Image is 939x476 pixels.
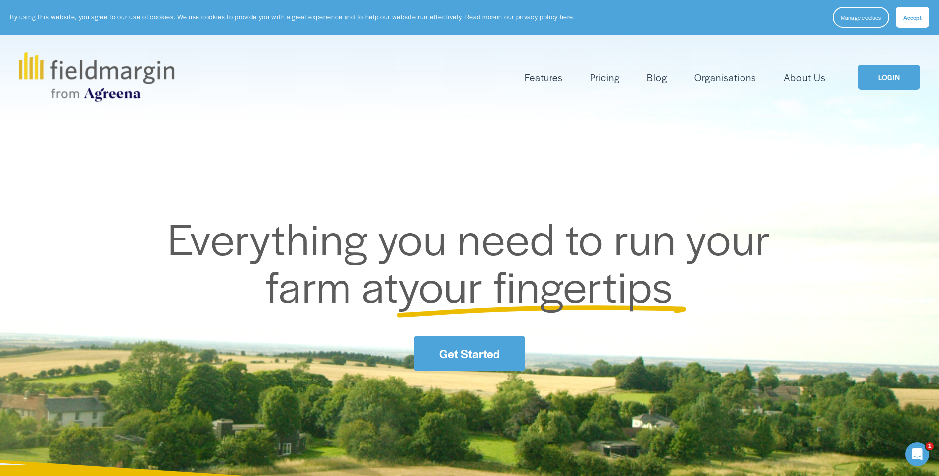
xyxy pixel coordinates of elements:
[647,69,667,86] a: Blog
[525,69,563,86] a: folder dropdown
[414,336,525,371] a: Get Started
[784,69,826,86] a: About Us
[10,12,575,22] p: By using this website, you agree to our use of cookies. We use cookies to provide you with a grea...
[903,13,922,21] span: Accept
[19,52,174,102] img: fieldmargin.com
[841,13,881,21] span: Manage cookies
[590,69,620,86] a: Pricing
[833,7,889,28] button: Manage cookies
[694,69,756,86] a: Organisations
[525,70,563,85] span: Features
[926,442,934,450] span: 1
[497,12,573,21] a: in our privacy policy here
[168,206,781,316] span: Everything you need to run your farm at
[858,65,920,90] a: LOGIN
[398,254,673,316] span: your fingertips
[905,442,929,466] iframe: Intercom live chat
[896,7,929,28] button: Accept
